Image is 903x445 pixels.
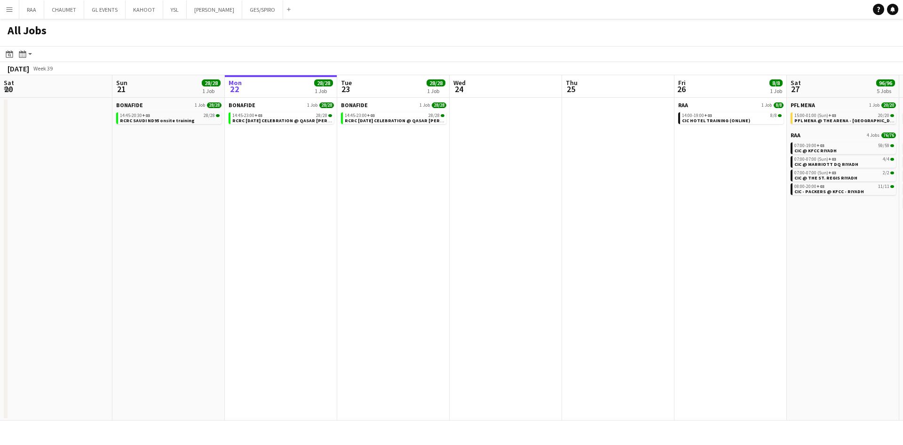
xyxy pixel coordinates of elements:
span: RCRC SAUDI ND95 onsite training [120,117,195,124]
span: 24 [452,84,466,94]
span: 4/4 [890,158,894,161]
span: 25 [564,84,578,94]
span: CIC @ MARRIOTT DQ RIYADH [794,161,858,167]
a: 07:00-07:00 (Sun)+034/4CIC @ MARRIOTT DQ RIYADH [794,156,894,167]
div: 5 Jobs [877,87,895,94]
span: 28/28 [316,113,327,118]
span: +03 [828,170,836,176]
span: CIC @ THE ST. REGIS RIYADH [794,175,857,181]
a: 14:45-23:00+0328/28RCRC [DATE] CELEBRATION @ QASAR [PERSON_NAME] - [GEOGRAPHIC_DATA] [345,112,444,123]
span: 8/8 [770,113,777,118]
div: 1 Job [427,87,445,94]
span: 27 [789,84,801,94]
a: 08:00-20:00+0311/11CIC - PACKERS @ KFCC - RIYADH [794,183,894,194]
span: 28/28 [427,79,445,86]
div: PFL MENA1 Job20/2015:00-01:00 (Sun)+0320/20PFL MENA @ THE ARENA - [GEOGRAPHIC_DATA] [791,101,896,132]
button: GL EVENTS [84,0,126,19]
a: BONAFIDE1 Job28/28 [341,101,446,109]
span: 59/59 [890,144,894,147]
span: CIC HOTEL TRAINING (ONLINE) [682,117,750,124]
span: 28/28 [216,114,220,117]
div: RAA1 Job8/814:00-19:00+038/8CIC HOTEL TRAINING (ONLINE) [678,101,784,126]
span: +03 [254,112,262,118]
span: CIC @ KFCC RIYADH [794,148,837,154]
span: Thu [566,78,578,87]
div: RAA4 Jobs76/7607:00-19:00+0359/59CIC @ KFCC RIYADH07:00-07:00 (Sun)+034/4CIC @ MARRIOTT DQ RIYADH... [791,132,896,197]
span: 14:45-23:00 [345,113,375,118]
a: PFL MENA1 Job20/20 [791,101,896,109]
span: 8/8 [769,79,783,86]
span: CIC - PACKERS @ KFCC - RIYADH [794,188,864,195]
span: 59/59 [878,143,889,148]
a: RAA1 Job8/8 [678,101,784,109]
span: Wed [453,78,466,87]
span: +03 [367,112,375,118]
button: RAA [19,0,44,19]
div: BONAFIDE1 Job28/2814:45-20:30+0328/28RCRC SAUDI ND95 onsite training [116,101,222,126]
a: 07:00-07:00 (Sun)+032/2CIC @ THE ST. REGIS RIYADH [794,170,894,180]
div: [DATE] [8,64,29,73]
span: Fri [678,78,686,87]
span: 20/20 [881,102,896,108]
span: RAA [678,101,688,109]
a: BONAFIDE1 Job28/28 [116,101,222,109]
span: Week 39 [31,65,55,72]
span: 76/76 [881,133,896,138]
span: +03 [816,183,824,189]
a: 07:00-19:00+0359/59CIC @ KFCC RIYADH [794,142,894,153]
span: 08:00-20:00 [794,184,824,189]
span: 20/20 [890,114,894,117]
button: YSL [163,0,187,19]
span: Mon [229,78,242,87]
div: 1 Job [315,87,333,94]
span: PFL MENA @ THE ARENA - RIYADH [794,117,900,124]
button: KAHOOT [126,0,163,19]
span: 1 Job [420,102,430,108]
span: 14:45-20:30 [120,113,150,118]
span: 14:00-19:00 [682,113,712,118]
span: RCRC NATIONAL DAY CELEBRATION @ QASAR AL HOKOM - RIYADH [345,117,517,124]
span: Sun [116,78,127,87]
span: 22 [227,84,242,94]
span: 1 Job [869,102,879,108]
span: 1 Job [195,102,205,108]
button: GES/SPIRO [242,0,283,19]
span: 28/28 [319,102,334,108]
span: Sat [4,78,14,87]
span: 26 [677,84,686,94]
span: 15:00-01:00 (Sun) [794,113,836,118]
span: 28/28 [207,102,222,108]
span: 28/28 [432,102,446,108]
span: 8/8 [778,114,782,117]
span: 21 [115,84,127,94]
span: 11/11 [890,185,894,188]
span: PFL MENA [791,101,815,109]
span: 28/28 [204,113,215,118]
span: 1 Job [307,102,317,108]
span: 4 Jobs [867,133,879,138]
div: BONAFIDE1 Job28/2814:45-23:00+0328/28RCRC [DATE] CELEBRATION @ QASAR [PERSON_NAME] - [GEOGRAPHIC_... [229,101,334,126]
span: 14:45-23:00 [232,113,262,118]
button: CHAUMET [44,0,84,19]
span: 96/96 [876,79,895,86]
span: BONAFIDE [341,101,368,109]
a: BONAFIDE1 Job28/28 [229,101,334,109]
span: 1 Job [761,102,772,108]
span: 23 [340,84,352,94]
span: 20/20 [878,113,889,118]
a: 15:00-01:00 (Sun)+0320/20PFL MENA @ THE ARENA - [GEOGRAPHIC_DATA] [794,112,894,123]
span: 28/28 [314,79,333,86]
span: 2/2 [883,171,889,175]
span: +03 [704,112,712,118]
div: 1 Job [202,87,220,94]
span: +03 [828,112,836,118]
span: 20 [2,84,14,94]
span: 28/28 [328,114,332,117]
span: BONAFIDE [116,101,143,109]
span: 4/4 [883,157,889,162]
span: 11/11 [878,184,889,189]
div: 1 Job [770,87,782,94]
span: Sat [791,78,801,87]
a: RAA4 Jobs76/76 [791,132,896,139]
span: 07:00-19:00 [794,143,824,148]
